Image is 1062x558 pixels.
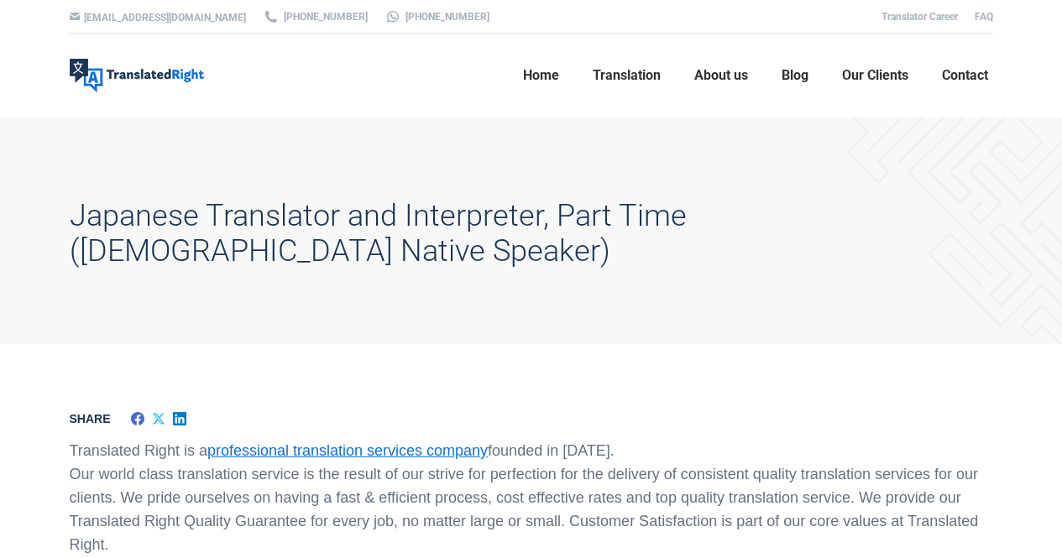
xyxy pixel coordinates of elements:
[842,67,908,84] span: Our Clients
[882,11,958,23] a: Translator Career
[70,198,993,269] h1: Japanese Translator and Interpreter, Part Time ([DEMOGRAPHIC_DATA] Native Speaker)
[207,442,488,459] a: professional translation services company
[694,67,748,84] span: About us
[837,49,913,102] a: Our Clients
[149,399,170,439] a: X
[518,49,564,102] a: Home
[942,67,988,84] span: Contact
[70,439,993,556] p: Translated Right is a founded in [DATE]. Our world class translation service is the result of our...
[263,9,368,24] a: [PHONE_NUMBER]
[523,67,559,84] span: Home
[170,399,191,439] a: LinkedIn
[385,9,489,24] a: [PHONE_NUMBER]
[588,49,666,102] a: Translation
[777,49,814,102] a: Blog
[689,49,753,102] a: About us
[975,11,993,23] a: FAQ
[84,12,246,23] a: [EMAIL_ADDRESS][DOMAIN_NAME]
[70,59,204,92] img: Translated Right
[937,49,993,102] a: Contact
[70,399,128,439] div: Share
[782,67,808,84] span: Blog
[593,67,661,84] span: Translation
[128,399,149,439] a: Facebook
